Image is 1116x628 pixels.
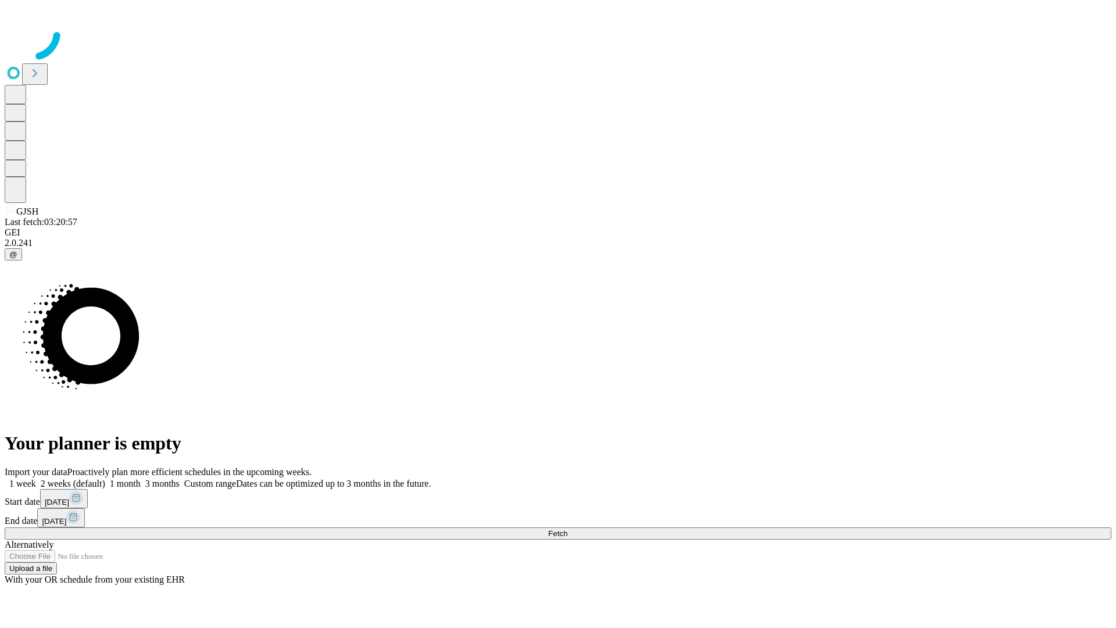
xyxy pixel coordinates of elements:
[548,529,567,538] span: Fetch
[110,479,141,488] span: 1 month
[5,433,1111,454] h1: Your planner is empty
[5,527,1111,540] button: Fetch
[5,238,1111,248] div: 2.0.241
[5,508,1111,527] div: End date
[5,575,185,584] span: With your OR schedule from your existing EHR
[5,467,67,477] span: Import your data
[9,250,17,259] span: @
[5,562,57,575] button: Upload a file
[5,540,53,549] span: Alternatively
[5,227,1111,238] div: GEI
[5,217,77,227] span: Last fetch: 03:20:57
[9,479,36,488] span: 1 week
[184,479,236,488] span: Custom range
[236,479,431,488] span: Dates can be optimized up to 3 months in the future.
[5,248,22,261] button: @
[145,479,180,488] span: 3 months
[5,489,1111,508] div: Start date
[40,489,88,508] button: [DATE]
[37,508,85,527] button: [DATE]
[16,206,38,216] span: GJSH
[41,479,105,488] span: 2 weeks (default)
[42,517,66,526] span: [DATE]
[67,467,312,477] span: Proactively plan more efficient schedules in the upcoming weeks.
[45,498,69,506] span: [DATE]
